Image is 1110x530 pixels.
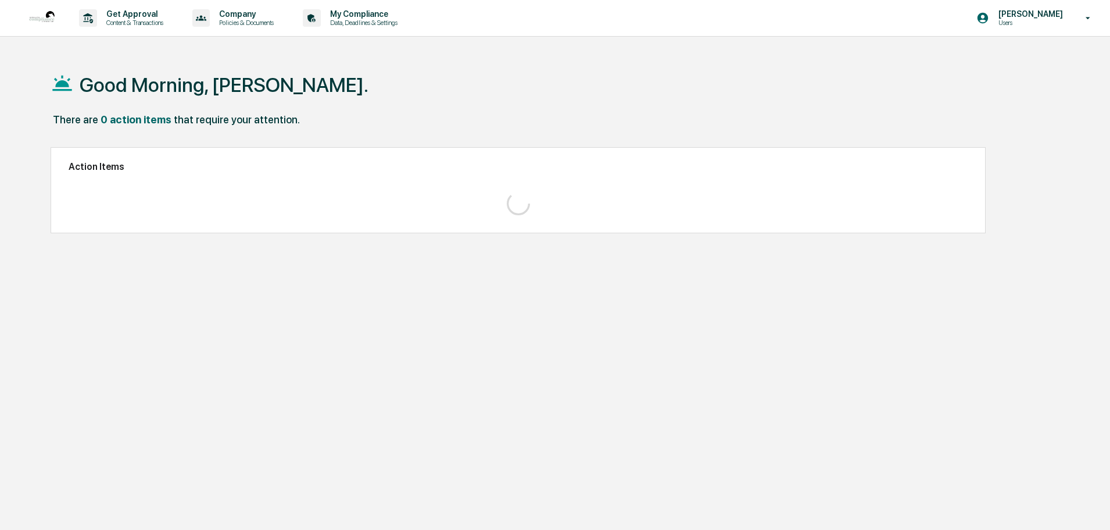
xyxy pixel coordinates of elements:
[210,19,280,27] p: Policies & Documents
[80,73,368,97] h1: Good Morning, [PERSON_NAME].
[174,113,300,126] div: that require your attention.
[69,161,968,172] h2: Action Items
[101,113,171,126] div: 0 action items
[989,9,1069,19] p: [PERSON_NAME]
[28,4,56,32] img: logo
[989,19,1069,27] p: Users
[321,19,403,27] p: Data, Deadlines & Settings
[53,113,98,126] div: There are
[97,9,169,19] p: Get Approval
[321,9,403,19] p: My Compliance
[210,9,280,19] p: Company
[97,19,169,27] p: Content & Transactions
